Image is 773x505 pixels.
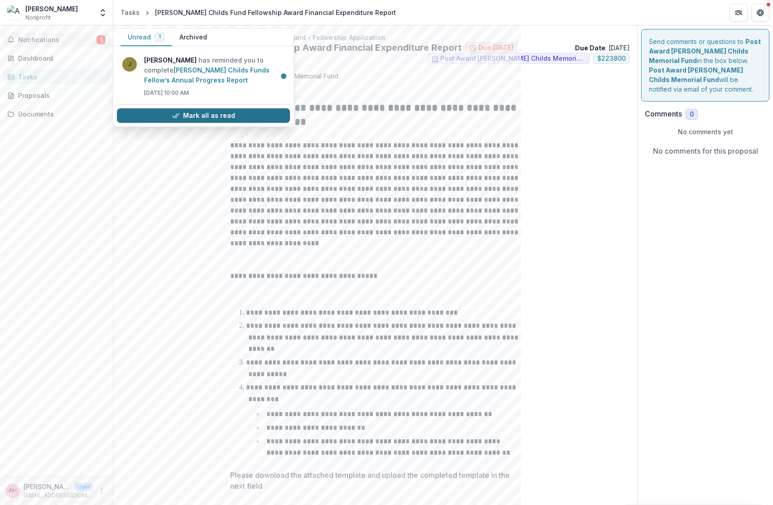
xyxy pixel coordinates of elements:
[121,29,172,46] button: Unread
[117,6,400,19] nav: breadcrumb
[649,38,761,64] strong: Post Award [PERSON_NAME] Childs Memorial Fund
[575,44,605,52] strong: Due Date
[24,491,93,500] p: [EMAIL_ADDRESS][DOMAIN_NAME]
[9,488,17,494] div: Amer Hossain
[18,109,102,119] div: Documents
[751,4,769,22] button: Get Help
[478,44,513,52] span: Due [DATE]
[74,483,93,491] p: User
[645,110,682,118] h2: Comments
[117,6,143,19] a: Tasks
[18,53,102,63] div: Dashboard
[97,35,106,44] span: 1
[4,33,109,47] button: Notifications1
[4,107,109,121] a: Documents
[440,55,585,63] span: Post Award [PERSON_NAME] Childs Memorial Fund
[575,43,630,53] p: : [DATE]
[144,55,285,85] p: has reminded you to complete
[4,51,109,66] a: Dashboard
[97,486,107,496] button: More
[597,55,626,63] span: $ 223800
[128,71,623,81] p: : from Post Award [PERSON_NAME] Childs Memorial Fund
[18,36,97,44] span: Notifications
[159,34,161,40] span: 1
[18,91,102,100] div: Proposals
[230,470,515,491] p: Please download the attached template and upload the completed template in the next field
[121,33,630,42] p: [PERSON_NAME] - 2024 - [PERSON_NAME] Memorial Fund - Fellowship Application
[653,146,758,156] p: No comments for this proposal
[641,29,769,102] div: Send comments or questions to in the box below. will be notified via email of your comment.
[172,29,214,46] button: Archived
[155,8,396,17] div: [PERSON_NAME] Childs Fund Fellowship Award Financial Expenditure Report
[645,127,766,136] p: No comments yet
[144,66,270,84] a: [PERSON_NAME] Childs Funds Fellow’s Annual Progress Report
[97,4,109,22] button: Open entity switcher
[4,69,109,84] a: Tasks
[730,4,748,22] button: Partners
[7,5,22,20] img: Amer Azim Hossain
[649,66,743,83] strong: Post Award [PERSON_NAME] Childs Memorial Fund
[25,4,78,14] div: [PERSON_NAME]
[25,14,51,22] span: Nonprofit
[4,88,109,103] a: Proposals
[24,482,71,491] p: [PERSON_NAME]
[121,8,140,17] div: Tasks
[117,108,290,123] button: Mark all as read
[690,111,694,118] span: 0
[18,72,102,82] div: Tasks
